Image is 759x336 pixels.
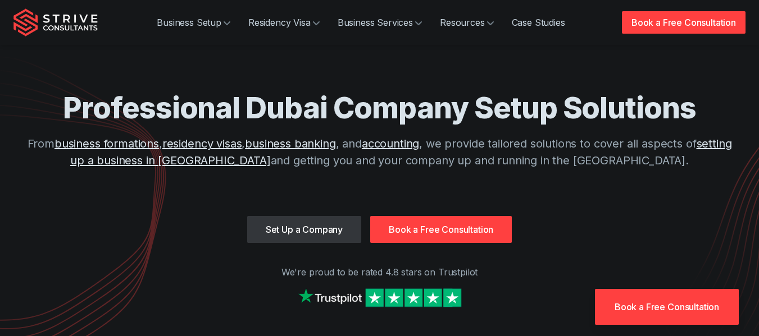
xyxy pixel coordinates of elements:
p: From , , , and , we provide tailored solutions to cover all aspects of and getting you and your c... [20,135,739,169]
h1: Professional Dubai Company Setup Solutions [20,90,739,126]
a: accounting [362,137,419,150]
a: Business Services [329,11,431,34]
a: Residency Visa [239,11,329,34]
a: Book a Free Consultation [622,11,746,34]
img: Strive on Trustpilot [296,286,464,310]
a: Case Studies [503,11,574,34]
img: Strive Consultants [13,8,98,36]
a: Business Setup [148,11,239,34]
a: business formations [54,137,159,150]
a: Set Up a Company [247,216,361,243]
a: Resources [431,11,503,34]
p: We're proud to be rated 4.8 stars on Trustpilot [13,265,746,279]
a: residency visas [162,137,242,150]
a: Book a Free Consultation [370,216,512,243]
a: business banking [245,137,335,150]
a: Book a Free Consultation [595,289,739,325]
